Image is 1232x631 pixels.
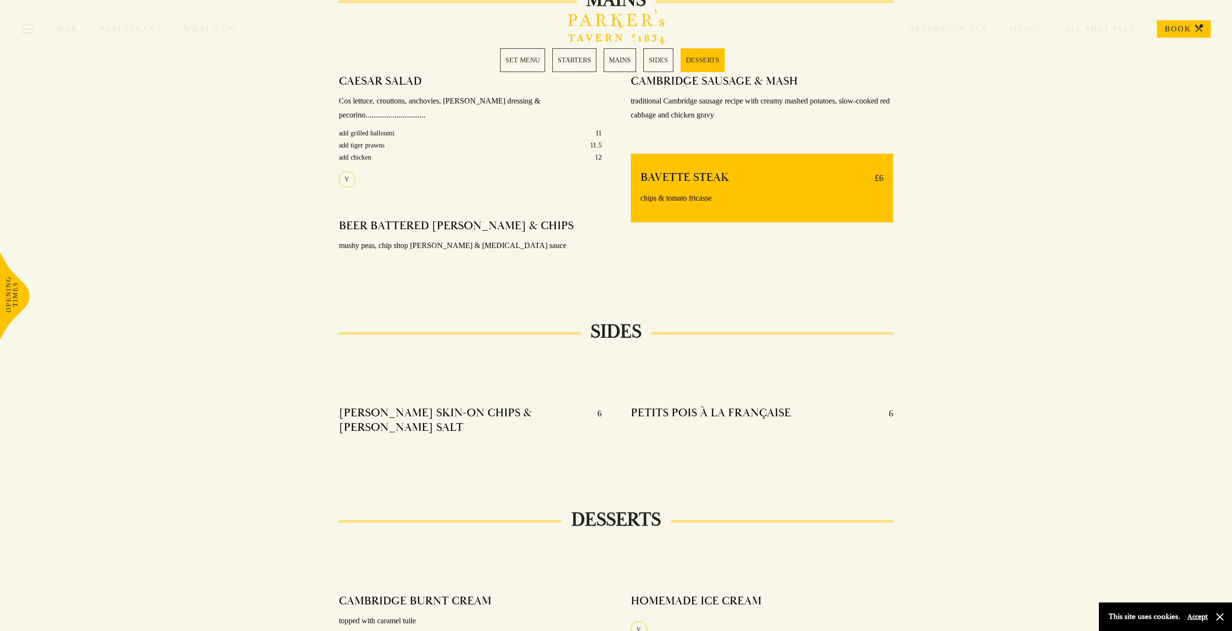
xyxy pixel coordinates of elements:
h4: BEER BATTERED [PERSON_NAME] & CHIPS [339,219,574,233]
p: add tiger prawns [339,139,384,151]
p: traditional Cambridge sausage recipe with creamy mashed potatoes, slow-cooked red cabbage and chi... [631,94,894,122]
p: £6 [865,170,883,186]
button: Accept [1187,612,1208,621]
h2: DESSERTS [562,508,670,531]
h2: SIDES [581,320,651,343]
a: 3 / 5 [604,48,636,72]
h4: PETITS POIS À LA FRANÇAISE [631,406,791,421]
p: 11.5 [590,139,602,151]
button: Close and accept [1215,612,1225,622]
a: 1 / 5 [500,48,545,72]
p: 11 [595,127,602,139]
a: 2 / 5 [552,48,596,72]
h4: BAVETTE STEAK [640,170,729,186]
p: Cos lettuce, crouttons, anchovies, [PERSON_NAME] dressing & pecorino............................... [339,94,602,122]
p: add chicken [339,151,371,163]
h4: HOMEMADE ICE CREAM [631,594,761,608]
p: topped with caramel tuile [339,614,602,628]
p: add grilled halloumi [339,127,395,139]
div: V [339,171,355,188]
h4: CAMBRIDGE BURNT CREAM [339,594,491,608]
a: 4 / 5 [643,48,673,72]
h4: [PERSON_NAME] SKIN-ON CHIPS & [PERSON_NAME] SALT [339,406,588,435]
a: 5 / 5 [681,48,725,72]
p: mushy peas, chip shop [PERSON_NAME] & [MEDICAL_DATA] sauce [339,239,602,253]
p: This site uses cookies. [1109,610,1180,624]
p: 6 [588,406,602,435]
p: chips & tomato fricasse [640,191,884,205]
p: 6 [879,406,893,421]
p: 12 [595,151,602,163]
